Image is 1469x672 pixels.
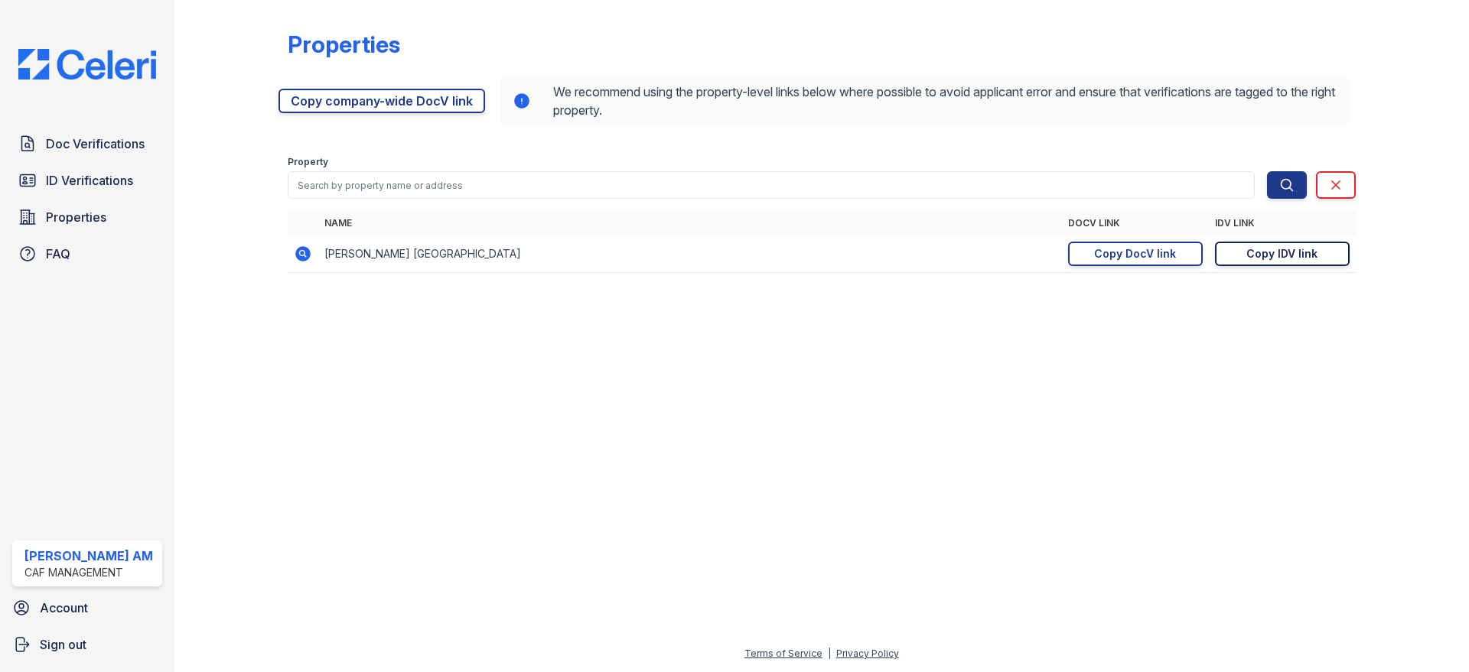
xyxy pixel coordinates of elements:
[744,648,822,659] a: Terms of Service
[500,76,1350,125] div: We recommend using the property-level links below where possible to avoid applicant error and ens...
[40,635,86,654] span: Sign out
[288,156,328,168] label: Property
[318,235,1062,273] td: [PERSON_NAME] [GEOGRAPHIC_DATA]
[46,135,145,153] span: Doc Verifications
[278,89,485,113] a: Copy company-wide DocV link
[46,171,133,190] span: ID Verifications
[12,202,162,232] a: Properties
[46,208,106,226] span: Properties
[12,239,162,269] a: FAQ
[836,648,899,659] a: Privacy Policy
[24,547,153,565] div: [PERSON_NAME] AM
[1215,242,1350,266] a: Copy IDV link
[1246,246,1318,261] div: Copy IDV link
[318,211,1062,235] th: Name
[1209,211,1356,235] th: IDV Link
[40,599,88,617] span: Account
[1068,242,1203,266] a: Copy DocV link
[6,629,168,660] a: Sign out
[288,171,1255,199] input: Search by property name or address
[46,245,70,263] span: FAQ
[12,165,162,196] a: ID Verifications
[1062,211,1209,235] th: DocV Link
[1094,246,1176,261] div: Copy DocV link
[24,565,153,580] div: CAF Management
[6,592,168,623] a: Account
[6,49,168,80] img: CE_Logo_Blue-a8612792a0a2168367f1c8372b55b34899dd931a85d93a1a3d3e32e68fde9ad4.png
[12,128,162,159] a: Doc Verifications
[828,648,831,659] div: |
[288,31,400,58] div: Properties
